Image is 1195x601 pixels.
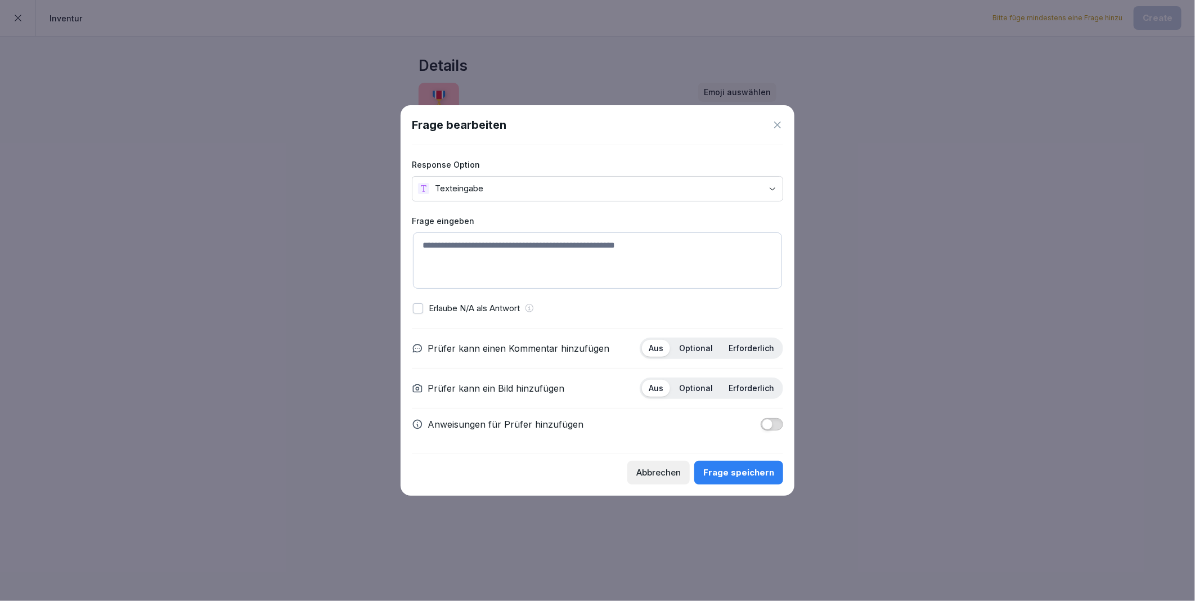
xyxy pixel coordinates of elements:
[636,467,681,479] div: Abbrechen
[428,382,564,395] p: Prüfer kann ein Bild hinzufügen
[412,116,506,133] h1: Frage bearbeiten
[679,383,713,393] p: Optional
[679,343,713,353] p: Optional
[412,215,783,227] label: Frage eingeben
[694,461,783,485] button: Frage speichern
[429,302,520,315] p: Erlaube N/A als Antwort
[729,383,774,393] p: Erforderlich
[649,343,663,353] p: Aus
[627,461,690,485] button: Abbrechen
[412,159,783,171] label: Response Option
[428,342,609,355] p: Prüfer kann einen Kommentar hinzufügen
[729,343,774,353] p: Erforderlich
[649,383,663,393] p: Aus
[428,418,583,431] p: Anweisungen für Prüfer hinzufügen
[703,467,774,479] div: Frage speichern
